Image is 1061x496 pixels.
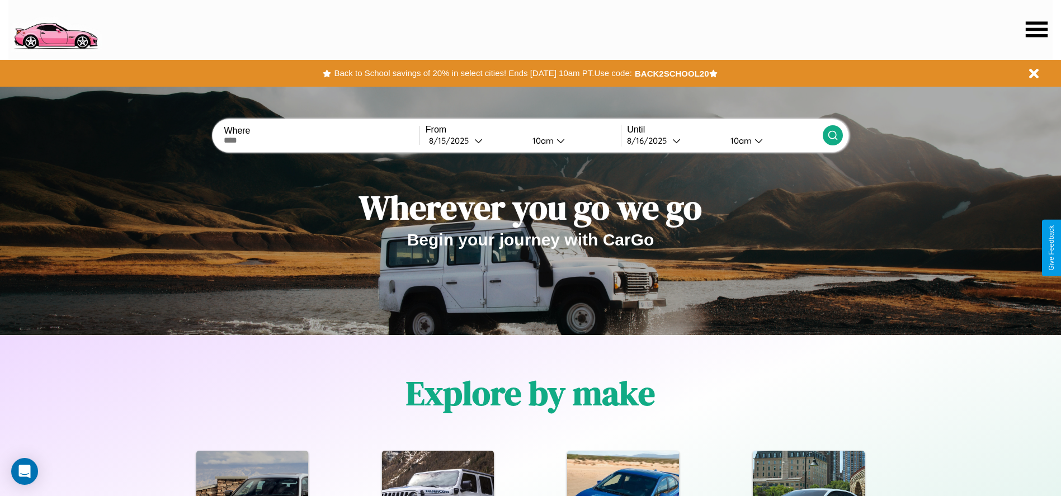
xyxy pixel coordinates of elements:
[406,370,655,416] h1: Explore by make
[11,458,38,485] div: Open Intercom Messenger
[426,125,621,135] label: From
[224,126,419,136] label: Where
[426,135,524,147] button: 8/15/2025
[635,69,709,78] b: BACK2SCHOOL20
[725,135,755,146] div: 10am
[1048,225,1055,271] div: Give Feedback
[331,65,634,81] button: Back to School savings of 20% in select cities! Ends [DATE] 10am PT.Use code:
[429,135,474,146] div: 8 / 15 / 2025
[722,135,823,147] button: 10am
[8,6,102,52] img: logo
[627,125,822,135] label: Until
[527,135,557,146] div: 10am
[524,135,621,147] button: 10am
[627,135,672,146] div: 8 / 16 / 2025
